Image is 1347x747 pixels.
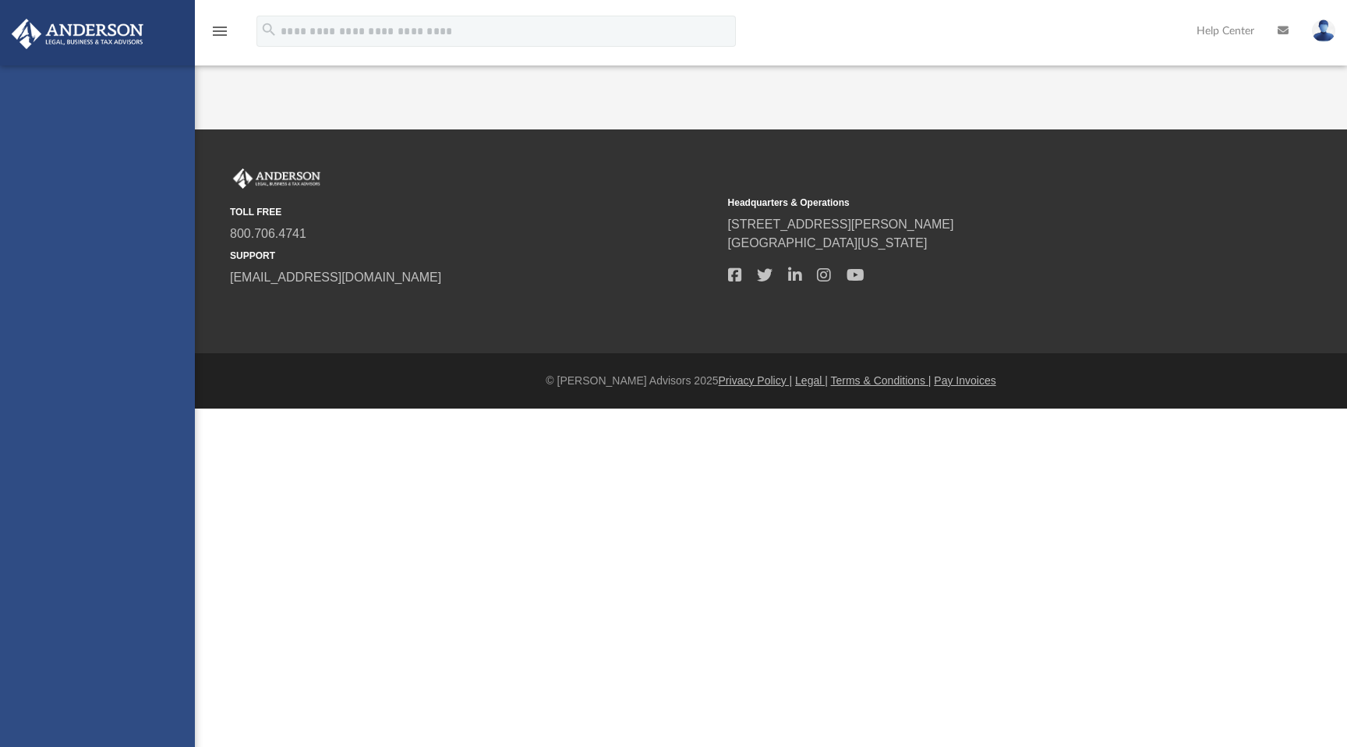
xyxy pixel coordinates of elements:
[728,218,954,231] a: [STREET_ADDRESS][PERSON_NAME]
[230,227,306,240] a: 800.706.4741
[230,205,717,219] small: TOLL FREE
[728,236,928,250] a: [GEOGRAPHIC_DATA][US_STATE]
[728,196,1215,210] small: Headquarters & Operations
[210,30,229,41] a: menu
[7,19,148,49] img: Anderson Advisors Platinum Portal
[1312,19,1335,42] img: User Pic
[230,249,717,263] small: SUPPORT
[260,21,278,38] i: search
[795,374,828,387] a: Legal |
[230,271,441,284] a: [EMAIL_ADDRESS][DOMAIN_NAME]
[831,374,932,387] a: Terms & Conditions |
[719,374,793,387] a: Privacy Policy |
[210,22,229,41] i: menu
[195,373,1347,389] div: © [PERSON_NAME] Advisors 2025
[934,374,995,387] a: Pay Invoices
[230,168,323,189] img: Anderson Advisors Platinum Portal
